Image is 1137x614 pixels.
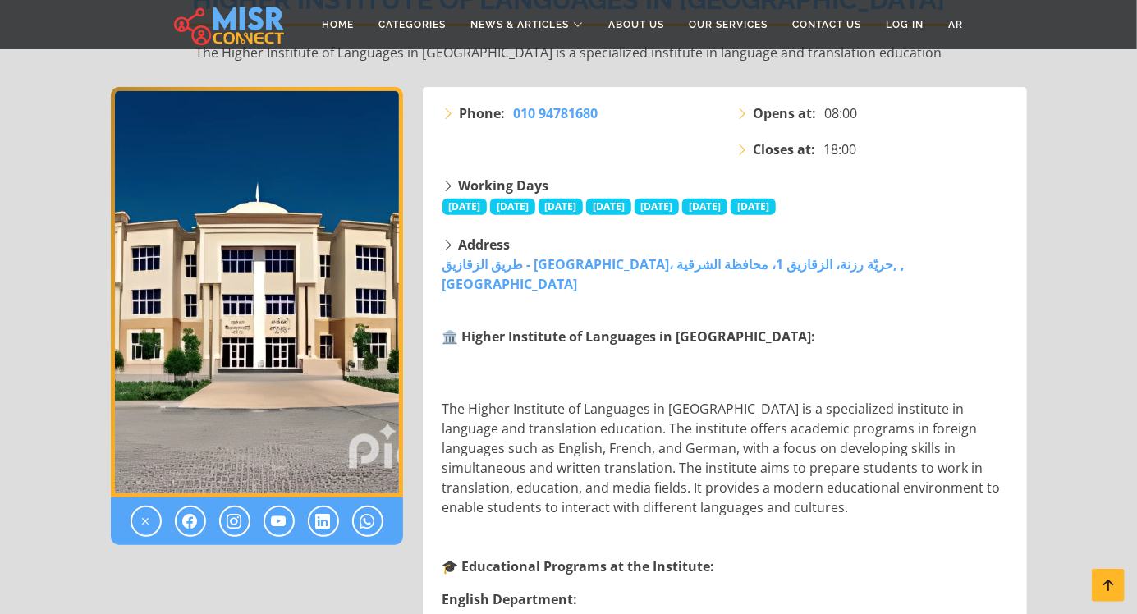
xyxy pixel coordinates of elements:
strong: 🎓 Educational Programs at the Institute: [442,557,715,575]
span: 18:00 [824,140,857,159]
strong: Phone: [460,103,506,123]
strong: English Department: [442,590,578,608]
strong: 🏛️ Higher Institute of Languages in [GEOGRAPHIC_DATA]: [442,328,816,346]
a: طريق الزقازيق - [GEOGRAPHIC_DATA]، حريّة رزنة، الزقازيق 1، محافظة الشرقية, , [GEOGRAPHIC_DATA] [442,255,905,293]
span: [DATE] [731,199,776,215]
strong: Opens at: [754,103,817,123]
span: [DATE] [682,199,727,215]
span: News & Articles [470,17,569,32]
img: main.misr_connect [174,4,284,45]
span: [DATE] [586,199,631,215]
a: Log in [873,9,936,40]
a: About Us [596,9,676,40]
p: The Higher Institute of Languages in [GEOGRAPHIC_DATA] is a specialized institute in language and... [442,399,1011,517]
a: Contact Us [780,9,873,40]
a: Home [309,9,366,40]
span: 08:00 [825,103,858,123]
span: 010 94781680 [514,104,598,122]
a: News & Articles [458,9,596,40]
p: The Higher Institute of Languages in [GEOGRAPHIC_DATA] is a specialized institute in language and... [111,43,1027,62]
img: Higher Institute of Languages in Zagazig [111,87,403,497]
span: [DATE] [442,199,488,215]
span: [DATE] [539,199,584,215]
span: [DATE] [490,199,535,215]
a: Our Services [676,9,780,40]
strong: Closes at: [754,140,816,159]
strong: Working Days [459,176,549,195]
div: 1 / 1 [111,87,403,497]
a: 010 94781680 [514,103,598,123]
a: Categories [366,9,458,40]
strong: Address [459,236,511,254]
span: [DATE] [635,199,680,215]
a: AR [936,9,975,40]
